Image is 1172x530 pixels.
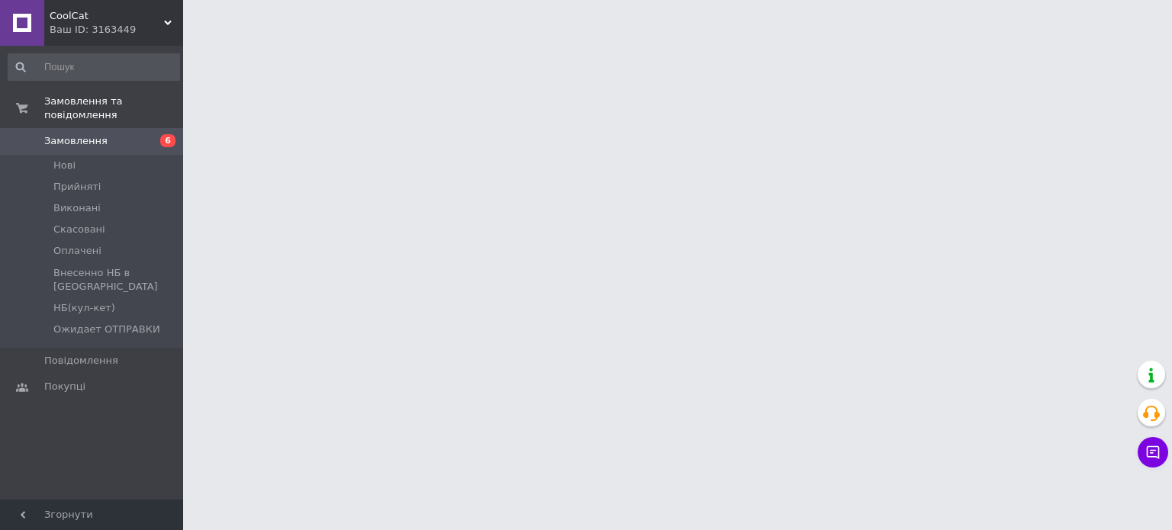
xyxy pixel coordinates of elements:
span: Замовлення та повідомлення [44,95,183,122]
span: Замовлення [44,134,108,148]
span: Покупці [44,380,85,393]
div: Ваш ID: 3163449 [50,23,183,37]
span: Прийняті [53,180,101,194]
span: Виконані [53,201,101,215]
span: Повідомлення [44,354,118,368]
span: Оплачені [53,244,101,258]
span: Скасовані [53,223,105,236]
span: Внесенно НБ в [GEOGRAPHIC_DATA] [53,266,179,294]
span: Нові [53,159,76,172]
span: CoolCat [50,9,164,23]
span: НБ(кул-кет) [53,301,115,315]
span: 6 [160,134,175,147]
span: Ожидает ОТПРАВКИ [53,323,160,336]
input: Пошук [8,53,180,81]
button: Чат з покупцем [1138,437,1168,467]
